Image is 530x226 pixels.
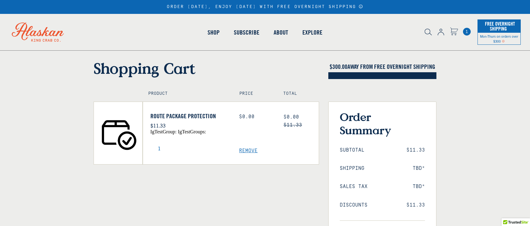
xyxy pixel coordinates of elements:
[283,91,313,96] h4: Total
[406,202,425,208] span: $11.33
[295,15,330,50] a: Explore
[328,63,436,70] h4: $ AWAY FROM FREE OVERNIGHT SHIPPING
[406,147,425,153] span: $11.33
[450,27,458,36] a: Cart
[150,129,177,134] span: igTestGroup:
[284,122,302,128] s: $11.33
[227,15,267,50] a: Subscribe
[340,184,368,190] span: Sales Tax
[340,202,368,208] span: Discounts
[425,29,432,36] img: search
[463,28,471,36] span: 1
[438,29,444,36] img: account
[94,59,319,77] h1: Shopping Cart
[340,110,425,137] h3: Order Summary
[480,34,518,43] span: Mon-Thurs on orders over $300
[340,147,364,153] span: Subtotal
[200,15,227,50] a: Shop
[359,4,363,9] a: Announcement Bar Modal
[167,4,363,10] div: ORDER [DATE], ENJOY [DATE] WITH FREE OVERNIGHT SHIPPING
[340,165,364,171] span: Shipping
[502,39,505,43] span: Shipping Notice Icon
[239,114,274,120] div: $0.00
[239,148,319,154] a: Remove
[178,129,206,134] span: igTestGroups:
[483,19,515,33] span: Free Overnight Shipping
[3,14,73,50] img: Alaskan King Crab Co. logo
[150,112,230,120] a: Route Package Protection
[267,15,295,50] a: About
[239,91,270,96] h4: Price
[332,63,347,70] span: 300.00
[94,102,142,164] img: Route Package Protection - $11.33
[284,114,299,120] span: $0.00
[150,121,230,129] p: $11.33
[148,91,226,96] h4: Product
[463,28,471,36] a: Cart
